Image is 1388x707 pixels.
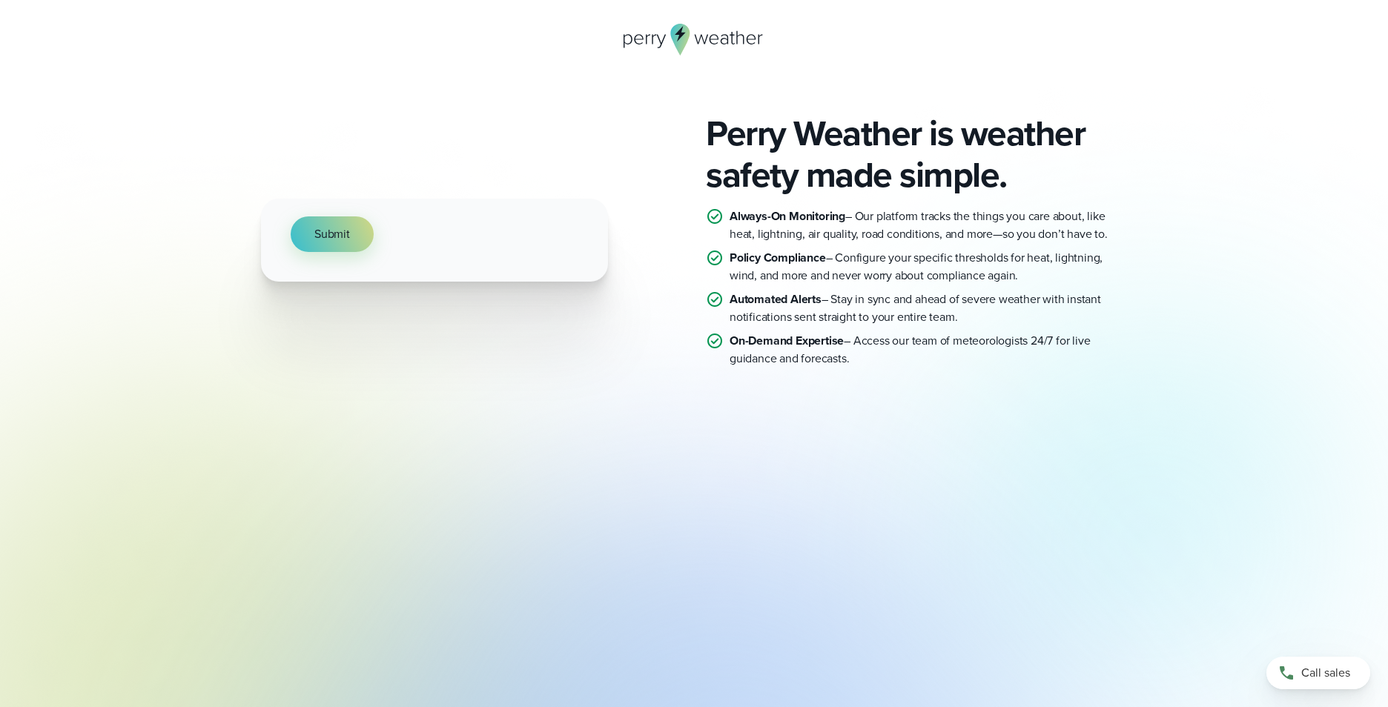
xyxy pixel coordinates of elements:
[730,291,822,308] strong: Automated Alerts
[730,208,1127,243] p: – Our platform tracks the things you care about, like heat, lightning, air quality, road conditio...
[314,225,350,243] span: Submit
[730,332,844,349] strong: On-Demand Expertise
[706,113,1127,196] h2: Perry Weather is weather safety made simple.
[291,216,374,252] button: Submit
[730,291,1127,326] p: – Stay in sync and ahead of severe weather with instant notifications sent straight to your entir...
[730,249,1127,285] p: – Configure your specific thresholds for heat, lightning, wind, and more and never worry about co...
[1301,664,1350,682] span: Call sales
[1266,657,1370,689] a: Call sales
[730,332,1127,368] p: – Access our team of meteorologists 24/7 for live guidance and forecasts.
[730,208,845,225] strong: Always-On Monitoring
[730,249,826,266] strong: Policy Compliance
